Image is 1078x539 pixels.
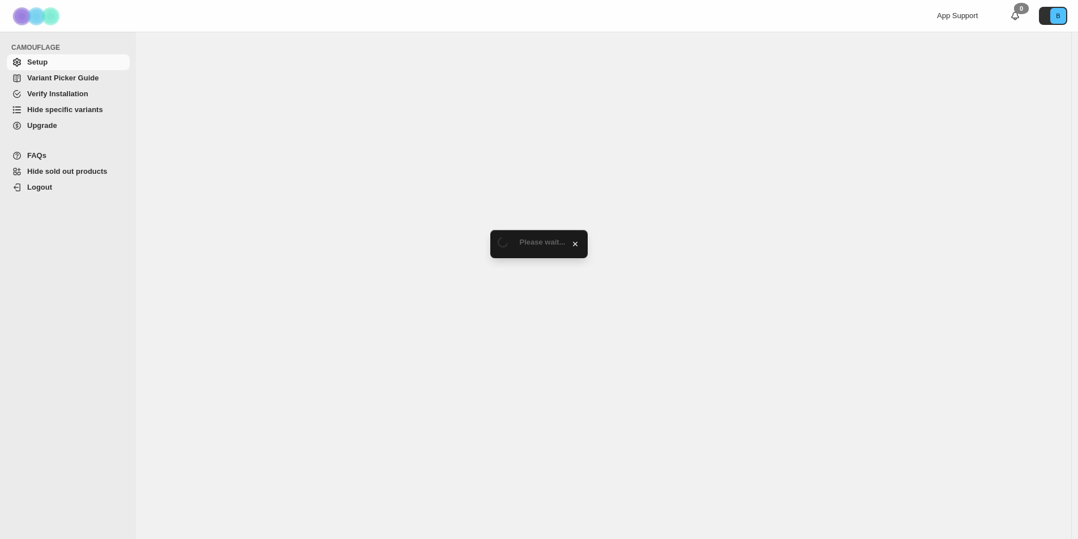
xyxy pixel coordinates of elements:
[7,70,130,86] a: Variant Picker Guide
[7,148,130,164] a: FAQs
[7,54,130,70] a: Setup
[1050,8,1066,24] span: Avatar with initials B
[27,167,108,176] span: Hide sold out products
[27,105,103,114] span: Hide specific variants
[27,74,99,82] span: Variant Picker Guide
[7,179,130,195] a: Logout
[937,11,978,20] span: App Support
[520,238,566,246] span: Please wait...
[11,43,130,52] span: CAMOUFLAGE
[1009,10,1021,22] a: 0
[27,151,46,160] span: FAQs
[27,89,88,98] span: Verify Installation
[1039,7,1067,25] button: Avatar with initials B
[7,164,130,179] a: Hide sold out products
[7,102,130,118] a: Hide specific variants
[9,1,66,32] img: Camouflage
[27,58,48,66] span: Setup
[7,86,130,102] a: Verify Installation
[1014,3,1029,14] div: 0
[1056,12,1060,19] text: B
[7,118,130,134] a: Upgrade
[27,183,52,191] span: Logout
[27,121,57,130] span: Upgrade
